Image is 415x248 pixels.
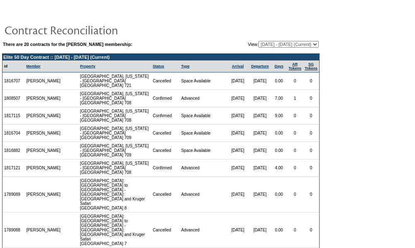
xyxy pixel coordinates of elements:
[249,107,271,125] td: [DATE]
[287,90,303,107] td: 1
[287,107,303,125] td: 0
[287,159,303,177] td: 0
[179,142,227,159] td: Space Available
[207,41,319,48] td: View:
[227,107,249,125] td: [DATE]
[151,125,180,142] td: Cancelled
[179,212,227,248] td: Advanced
[303,90,319,107] td: 0
[153,64,164,68] a: Status
[271,142,287,159] td: 0.00
[305,62,317,70] a: SGTokens
[151,90,180,107] td: Confirmed
[78,212,151,248] td: [GEOGRAPHIC_DATA]: [GEOGRAPHIC_DATA] to [GEOGRAPHIC_DATA] - [GEOGRAPHIC_DATA]: [GEOGRAPHIC_DATA] ...
[151,159,180,177] td: Confirmed
[271,177,287,212] td: 0.00
[303,72,319,90] td: 0
[227,159,249,177] td: [DATE]
[249,212,271,248] td: [DATE]
[24,72,63,90] td: [PERSON_NAME]
[2,125,24,142] td: 1816704
[4,22,170,38] img: pgTtlContractReconciliation.gif
[271,159,287,177] td: 4.00
[2,90,24,107] td: 1808507
[227,177,249,212] td: [DATE]
[303,159,319,177] td: 0
[249,125,271,142] td: [DATE]
[2,107,24,125] td: 1817115
[251,64,269,68] a: Departure
[24,212,63,248] td: [PERSON_NAME]
[24,177,63,212] td: [PERSON_NAME]
[181,64,189,68] a: Type
[151,142,180,159] td: Cancelled
[249,72,271,90] td: [DATE]
[78,159,151,177] td: [GEOGRAPHIC_DATA], [US_STATE] - [GEOGRAPHIC_DATA] [GEOGRAPHIC_DATA] 708
[249,177,271,212] td: [DATE]
[227,90,249,107] td: [DATE]
[271,107,287,125] td: 9.00
[151,72,180,90] td: Cancelled
[78,72,151,90] td: [GEOGRAPHIC_DATA], [US_STATE] - [GEOGRAPHIC_DATA] [GEOGRAPHIC_DATA] 721
[78,177,151,212] td: [GEOGRAPHIC_DATA]: [GEOGRAPHIC_DATA] to [GEOGRAPHIC_DATA] - [GEOGRAPHIC_DATA]: [GEOGRAPHIC_DATA] ...
[24,107,63,125] td: [PERSON_NAME]
[232,64,244,68] a: Arrival
[151,177,180,212] td: Cancelled
[78,107,151,125] td: [GEOGRAPHIC_DATA], [US_STATE] - [GEOGRAPHIC_DATA] [GEOGRAPHIC_DATA] 708
[179,72,227,90] td: Space Available
[179,107,227,125] td: Space Available
[271,90,287,107] td: 7.00
[78,142,151,159] td: [GEOGRAPHIC_DATA], [US_STATE] - [GEOGRAPHIC_DATA] [GEOGRAPHIC_DATA] 709
[303,212,319,248] td: 0
[249,142,271,159] td: [DATE]
[2,212,24,248] td: 1789088
[80,64,95,68] a: Property
[24,142,63,159] td: [PERSON_NAME]
[303,107,319,125] td: 0
[151,107,180,125] td: Confirmed
[288,62,301,70] a: ARTokens
[227,142,249,159] td: [DATE]
[287,177,303,212] td: 0
[287,212,303,248] td: 0
[2,159,24,177] td: 1817121
[271,212,287,248] td: 0.00
[227,125,249,142] td: [DATE]
[303,125,319,142] td: 0
[2,60,24,72] td: Id
[26,64,41,68] a: Member
[179,159,227,177] td: Advanced
[274,64,283,68] a: Days
[249,90,271,107] td: [DATE]
[249,159,271,177] td: [DATE]
[2,72,24,90] td: 1816707
[303,177,319,212] td: 0
[151,212,180,248] td: Cancelled
[24,90,63,107] td: [PERSON_NAME]
[271,125,287,142] td: 0.00
[179,125,227,142] td: Space Available
[287,142,303,159] td: 0
[78,90,151,107] td: [GEOGRAPHIC_DATA], [US_STATE] - [GEOGRAPHIC_DATA] [GEOGRAPHIC_DATA] 708
[2,177,24,212] td: 1789089
[3,42,132,47] b: There are 20 contracts for the [PERSON_NAME] membership:
[24,125,63,142] td: [PERSON_NAME]
[179,177,227,212] td: Advanced
[227,72,249,90] td: [DATE]
[271,72,287,90] td: 0.00
[303,142,319,159] td: 0
[2,142,24,159] td: 1816882
[179,90,227,107] td: Advanced
[78,125,151,142] td: [GEOGRAPHIC_DATA], [US_STATE] - [GEOGRAPHIC_DATA] [GEOGRAPHIC_DATA] 709
[227,212,249,248] td: [DATE]
[287,72,303,90] td: 0
[2,54,319,60] td: Elite 50 Day Contract :: [DATE] - [DATE] (Current)
[287,125,303,142] td: 0
[24,159,63,177] td: [PERSON_NAME]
